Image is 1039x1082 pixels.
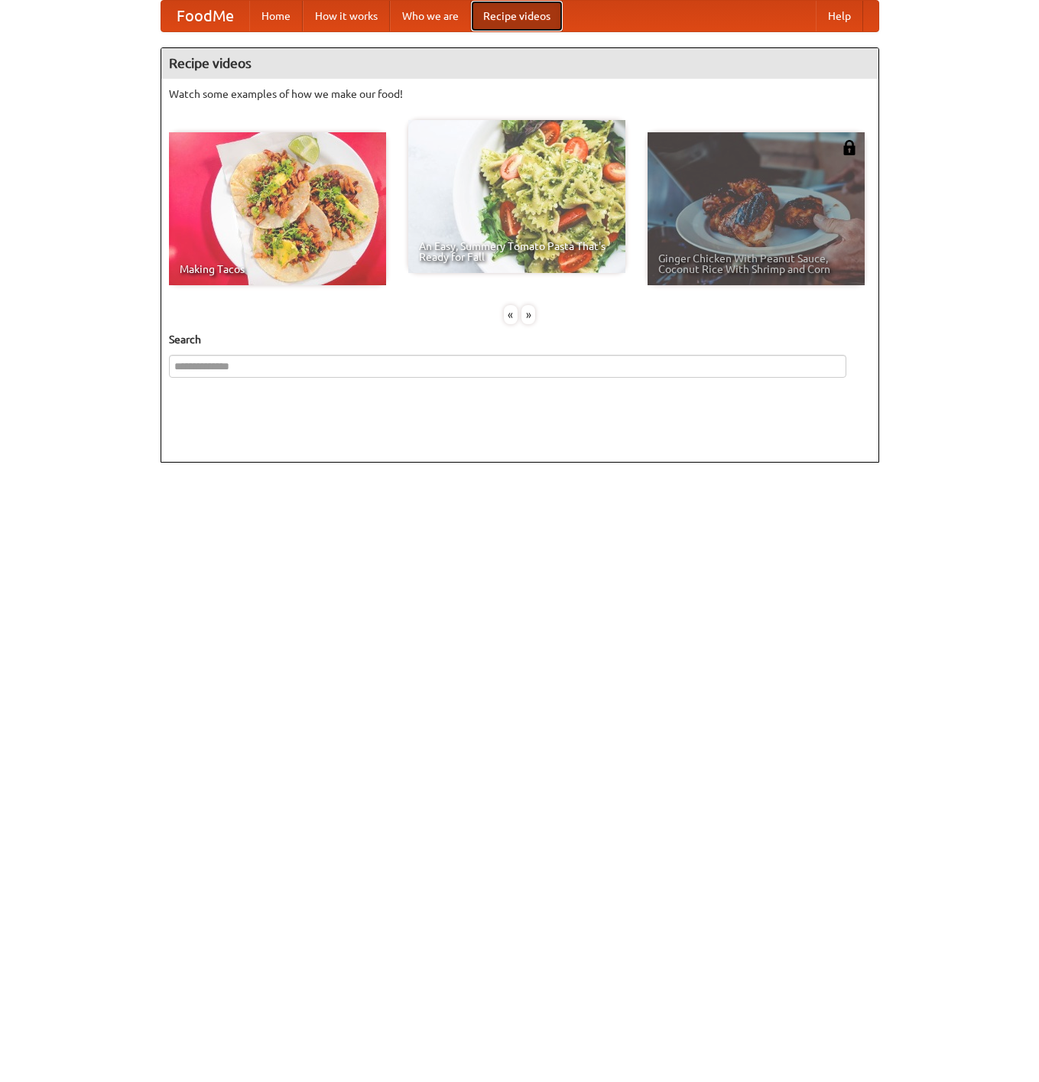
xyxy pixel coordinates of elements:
a: How it works [303,1,390,31]
h4: Recipe videos [161,48,878,79]
a: Who we are [390,1,471,31]
a: Home [249,1,303,31]
a: Making Tacos [169,132,386,285]
span: An Easy, Summery Tomato Pasta That's Ready for Fall [419,241,615,262]
p: Watch some examples of how we make our food! [169,86,871,102]
span: Making Tacos [180,264,375,275]
a: Recipe videos [471,1,563,31]
h5: Search [169,332,871,347]
img: 483408.png [842,140,857,155]
a: Help [816,1,863,31]
a: An Easy, Summery Tomato Pasta That's Ready for Fall [408,120,625,273]
div: « [504,305,518,324]
a: FoodMe [161,1,249,31]
div: » [521,305,535,324]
